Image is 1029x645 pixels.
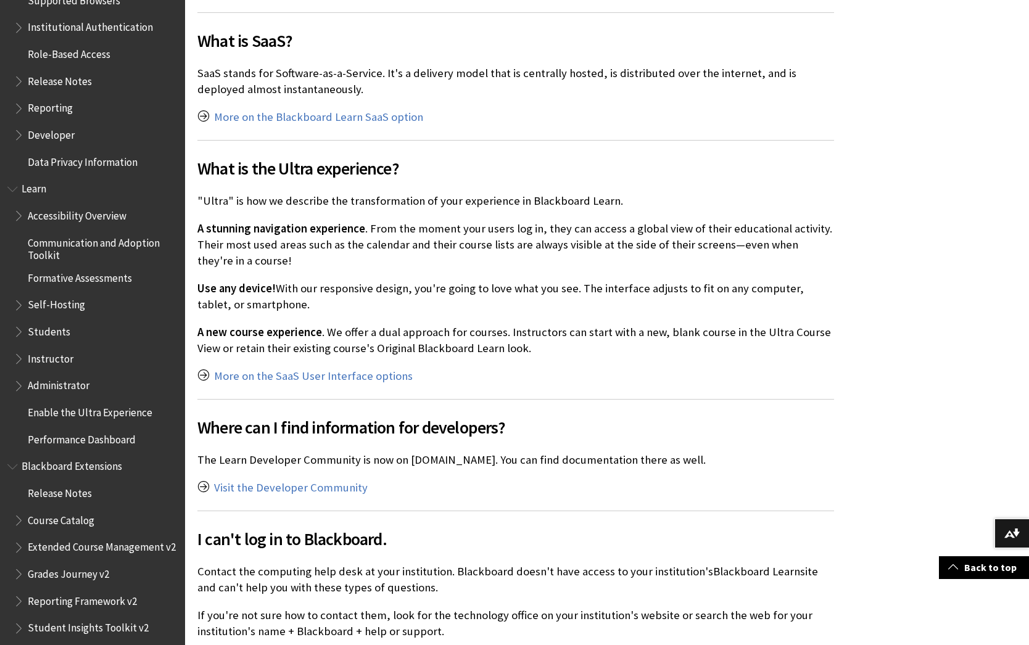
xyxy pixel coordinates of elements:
span: Extended Course Management v2 [28,537,176,554]
a: Visit the Developer Community [214,480,368,495]
span: Grades Journey v2 [28,564,109,580]
span: Reporting Framework v2 [28,591,137,607]
span: Self-Hosting [28,295,85,311]
span: Release Notes [28,483,92,499]
span: Blackboard Learn [713,564,800,578]
span: Reporting [28,98,73,115]
span: Administrator [28,376,89,392]
span: Student Insights Toolkit v2 [28,618,149,635]
span: Release Notes [28,71,92,88]
span: A stunning navigation experience [197,221,365,236]
span: What is the Ultra experience? [197,155,834,181]
p: Contact the computing help desk at your institution. Blackboard doesn't have access to your insti... [197,564,834,596]
span: Accessibility Overview [28,205,126,222]
span: Enable the Ultra Experience [28,402,152,419]
span: Students [28,321,70,338]
nav: Book outline for Blackboard Learn Help [7,179,178,450]
span: What is SaaS? [197,28,834,54]
span: Where can I find information for developers? [197,414,834,440]
p: SaaS stands for Software-as-a-Service. It's a delivery model that is centrally hosted, is distrib... [197,65,834,97]
span: Formative Assessments [28,268,132,284]
p: If you're not sure how to contact them, look for the technology office on your institution's webs... [197,607,834,639]
a: Back to top [939,556,1029,579]
span: Role-Based Access [28,44,110,60]
p: . From the moment your users log in, they can access a global view of their educational activity.... [197,221,834,269]
a: More on the Blackboard Learn SaaS option [214,110,423,125]
p: "Ultra" is how we describe the transformation of your experience in Blackboard Learn. [197,193,834,209]
span: Performance Dashboard [28,429,136,446]
span: I can't log in to Blackboard. [197,526,834,552]
span: Communication and Adoption Toolkit [28,232,176,261]
span: Learn [22,179,46,195]
span: Use any device! [197,281,276,295]
a: More on the SaaS User Interface options [214,369,413,384]
span: Blackboard Extensions [22,456,122,473]
span: Institutional Authentication [28,17,153,34]
span: Instructor [28,348,73,365]
p: The Learn Developer Community is now on [DOMAIN_NAME]. You can find documentation there as well. [197,452,834,468]
span: A new course experience [197,325,322,339]
span: Course Catalog [28,510,94,527]
p: . We offer a dual approach for courses. Instructors can start with a new, blank course in the Ult... [197,324,834,356]
p: With our responsive design, you're going to love what you see. The interface adjusts to fit on an... [197,281,834,313]
span: Data Privacy Information [28,152,138,168]
span: Developer [28,125,75,141]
